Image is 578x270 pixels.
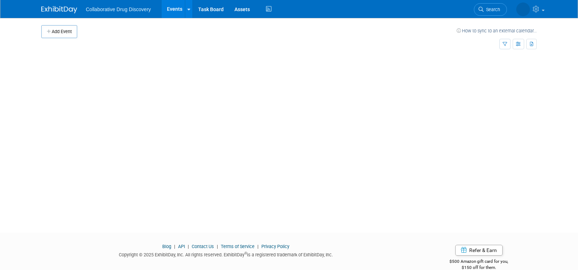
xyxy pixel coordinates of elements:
[484,7,500,12] span: Search
[41,250,410,258] div: Copyright © 2025 ExhibitDay, Inc. All rights reserved. ExhibitDay is a registered trademark of Ex...
[261,244,289,249] a: Privacy Policy
[244,251,247,255] sup: ®
[86,6,151,12] span: Collaborative Drug Discovery
[41,25,77,38] button: Add Event
[192,244,214,249] a: Contact Us
[455,245,503,256] a: Refer & Earn
[516,3,530,16] img: Keith Williamson
[215,244,220,249] span: |
[162,244,171,249] a: Blog
[172,244,177,249] span: |
[178,244,185,249] a: API
[256,244,260,249] span: |
[41,6,77,13] img: ExhibitDay
[457,28,537,33] a: How to sync to an external calendar...
[221,244,255,249] a: Terms of Service
[186,244,191,249] span: |
[474,3,507,16] a: Search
